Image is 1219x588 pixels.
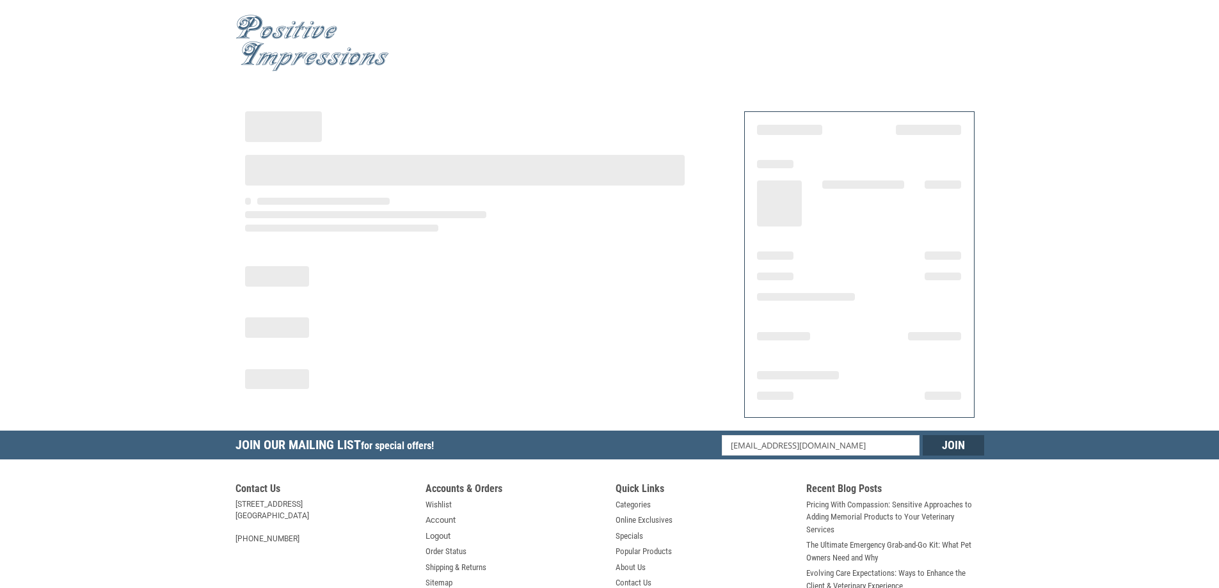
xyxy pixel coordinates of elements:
a: Shipping & Returns [426,561,486,574]
a: The Ultimate Emergency Grab-and-Go Kit: What Pet Owners Need and Why [806,539,984,564]
input: Join [923,435,984,456]
a: Wishlist [426,498,452,511]
a: Pricing With Compassion: Sensitive Approaches to Adding Memorial Products to Your Veterinary Serv... [806,498,984,536]
a: Logout [426,530,450,543]
h5: Recent Blog Posts [806,482,984,498]
h5: Quick Links [616,482,793,498]
a: Categories [616,498,651,511]
img: Positive Impressions [235,15,389,72]
h5: Accounts & Orders [426,482,603,498]
span: for special offers! [361,440,434,452]
a: Popular Products [616,545,672,558]
a: Online Exclusives [616,514,673,527]
a: Account [426,514,456,527]
h5: Join Our Mailing List [235,431,440,463]
a: Order Status [426,545,466,558]
h5: Contact Us [235,482,413,498]
a: Specials [616,530,643,543]
address: [STREET_ADDRESS] [GEOGRAPHIC_DATA] [PHONE_NUMBER] [235,498,413,544]
input: Email [722,435,920,456]
a: About Us [616,561,646,574]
